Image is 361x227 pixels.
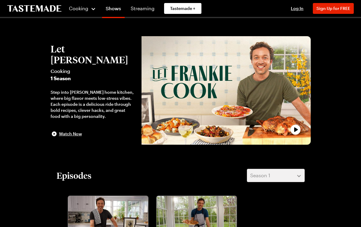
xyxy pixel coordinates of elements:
h2: Let [PERSON_NAME] [51,43,135,65]
a: Tastemade + [164,3,201,14]
span: Sign Up for FREE [316,6,350,11]
h2: Episodes [57,170,92,181]
button: play trailer [142,36,311,145]
span: Tastemade + [170,5,195,11]
a: To Tastemade Home Page [7,5,61,12]
span: Cooking [69,5,88,11]
button: Sign Up for FREE [313,3,354,14]
a: Shows [102,1,125,18]
button: Let [PERSON_NAME]Cooking1 SeasonStep into [PERSON_NAME] home kitchen, where big flavor meets low-... [51,43,135,137]
span: 1 Season [51,75,135,82]
button: Season 1 [247,169,305,182]
button: Cooking [69,1,96,16]
span: Season 1 [250,172,270,179]
span: Cooking [51,68,135,75]
div: Step into [PERSON_NAME] home kitchen, where big flavor meets low-stress vibes. Each episode is a ... [51,89,135,119]
img: Let Frankie Cook [142,36,311,145]
span: Watch Now [59,131,82,137]
span: Log In [291,6,303,11]
button: Log In [285,5,309,11]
